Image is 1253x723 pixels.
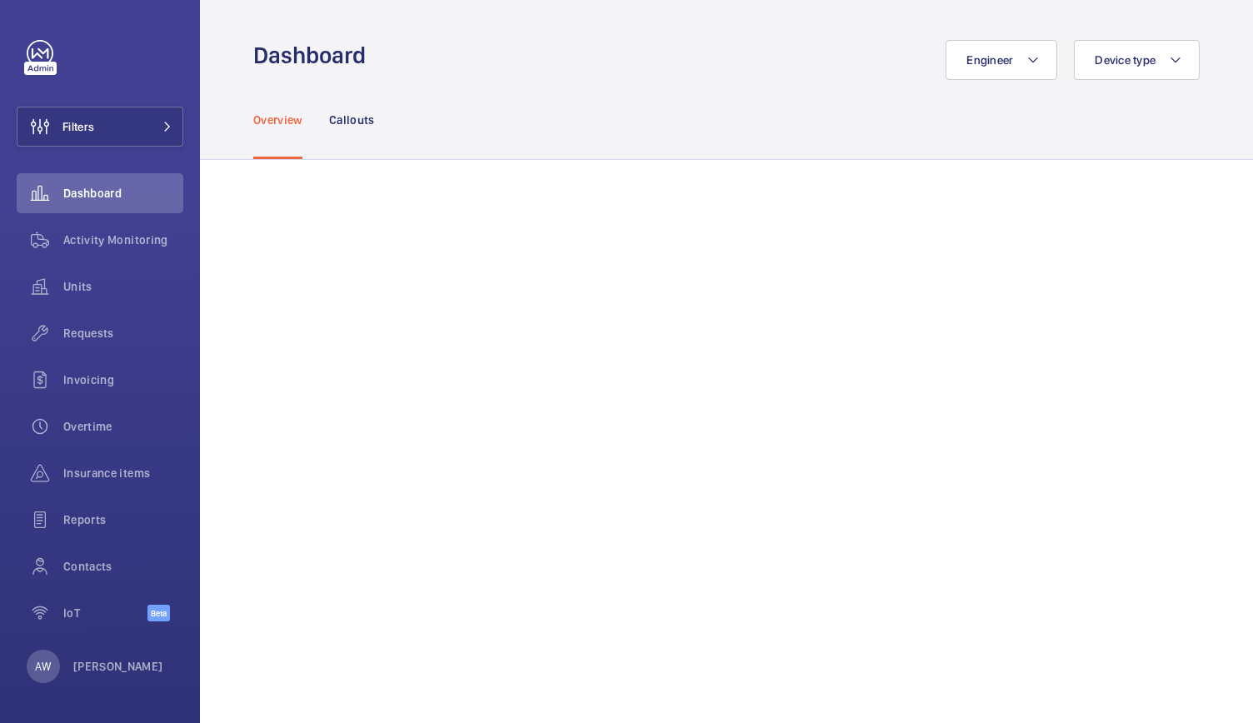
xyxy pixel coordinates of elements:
span: Requests [63,325,183,342]
p: Overview [253,112,302,128]
h1: Dashboard [253,40,376,71]
p: [PERSON_NAME] [73,658,163,675]
span: Dashboard [63,185,183,202]
span: Device type [1095,53,1156,67]
span: Insurance items [63,465,183,481]
span: Beta [147,605,170,621]
span: Activity Monitoring [63,232,183,248]
span: Reports [63,511,183,528]
span: Contacts [63,558,183,575]
span: Units [63,278,183,295]
p: Callouts [329,112,375,128]
span: IoT [63,605,147,621]
span: Invoicing [63,371,183,388]
span: Engineer [966,53,1013,67]
button: Engineer [946,40,1057,80]
button: Filters [17,107,183,147]
span: Overtime [63,418,183,435]
p: AW [35,658,51,675]
button: Device type [1074,40,1200,80]
span: Filters [62,118,94,135]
